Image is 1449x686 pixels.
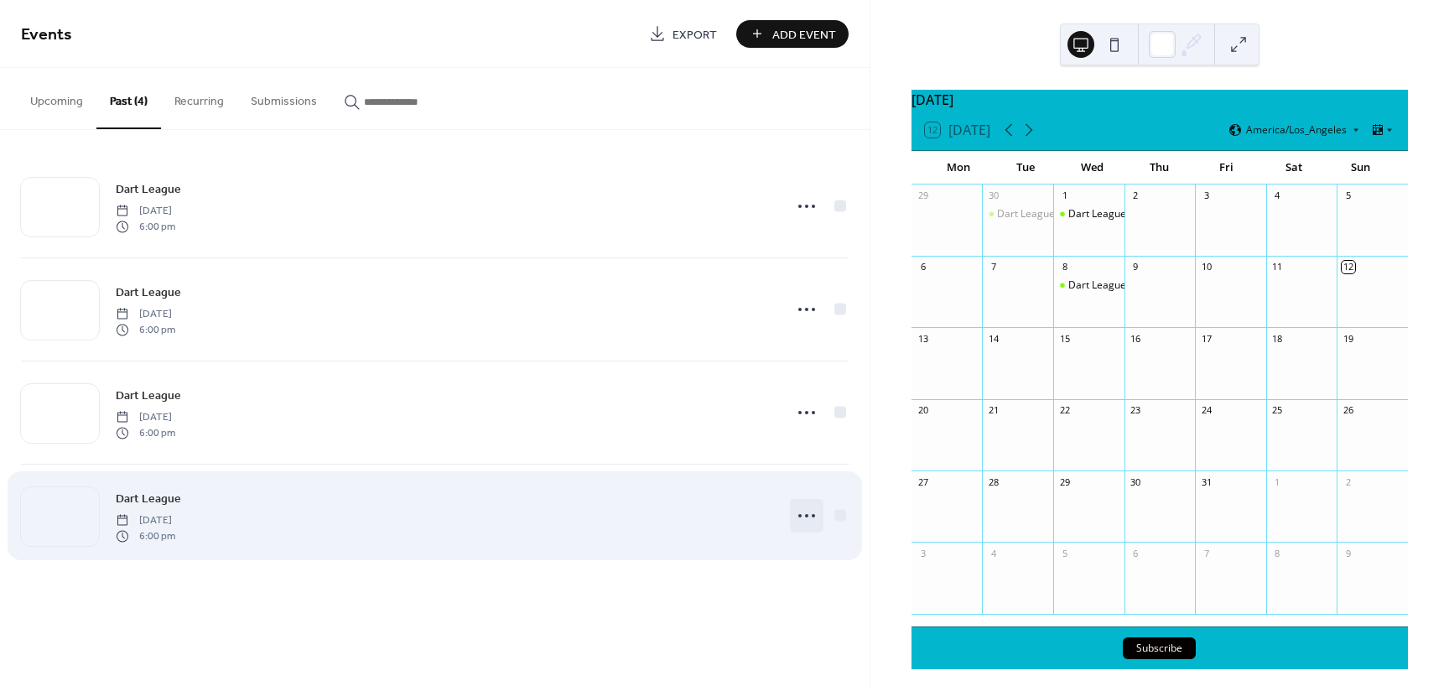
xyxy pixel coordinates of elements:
span: 6:00 pm [116,425,175,440]
a: Dart League [116,489,181,508]
div: Dart League [1068,278,1126,293]
div: Fri [1193,151,1260,184]
div: 23 [1130,404,1142,417]
div: 30 [1130,476,1142,488]
div: 10 [1200,261,1213,273]
span: Dart League [116,284,181,302]
span: Dart League [116,387,181,405]
div: 8 [1271,547,1284,559]
button: Add Event [736,20,849,48]
div: 1 [1271,476,1284,488]
div: 19 [1342,332,1354,345]
span: [DATE] [116,410,175,425]
button: Recurring [161,68,237,127]
div: 13 [917,332,929,345]
a: Dart League [116,179,181,199]
div: 6 [917,261,929,273]
div: 9 [1130,261,1142,273]
div: 6 [1130,547,1142,559]
div: 24 [1200,404,1213,417]
div: Dart League [1053,278,1124,293]
div: 28 [987,476,1000,488]
div: 18 [1271,332,1284,345]
div: Dart League [997,207,1055,221]
div: 7 [1200,547,1213,559]
div: Tue [992,151,1059,184]
div: 16 [1130,332,1142,345]
div: [DATE] [911,90,1408,110]
span: 6:00 pm [116,528,175,543]
a: Export [636,20,730,48]
div: Mon [925,151,992,184]
span: Add Event [772,26,836,44]
span: [DATE] [116,513,175,528]
div: 9 [1342,547,1354,559]
div: 2 [1342,476,1354,488]
a: Dart League [116,283,181,302]
div: Wed [1059,151,1126,184]
div: 5 [1058,547,1071,559]
div: 8 [1058,261,1071,273]
span: America/Los_Angeles [1246,125,1347,135]
div: 20 [917,404,929,417]
span: [DATE] [116,307,175,322]
div: 4 [1271,190,1284,202]
div: 1 [1058,190,1071,202]
div: 26 [1342,404,1354,417]
div: 7 [987,261,1000,273]
div: 4 [987,547,1000,559]
span: [DATE] [116,204,175,219]
div: Sat [1260,151,1327,184]
div: 15 [1058,332,1071,345]
div: 29 [1058,476,1071,488]
div: 29 [917,190,929,202]
div: 17 [1200,332,1213,345]
div: 12 [1342,261,1354,273]
div: 3 [917,547,929,559]
div: 22 [1058,404,1071,417]
span: Dart League [116,491,181,508]
div: 27 [917,476,929,488]
button: Upcoming [17,68,96,127]
span: Export [673,26,717,44]
div: 5 [1342,190,1354,202]
div: Sun [1327,151,1394,184]
div: Dart League [1053,207,1124,221]
div: Dart League [982,207,1053,221]
span: Dart League [116,181,181,199]
div: 11 [1271,261,1284,273]
div: 3 [1200,190,1213,202]
button: Past (4) [96,68,161,129]
div: 25 [1271,404,1284,417]
div: 31 [1200,476,1213,488]
div: Thu [1126,151,1193,184]
span: 6:00 pm [116,322,175,337]
span: Events [21,18,72,51]
div: 14 [987,332,1000,345]
div: 30 [987,190,1000,202]
div: 21 [987,404,1000,417]
div: Dart League [1068,207,1126,221]
button: Submissions [237,68,330,127]
div: 2 [1130,190,1142,202]
span: 6:00 pm [116,219,175,234]
a: Dart League [116,386,181,405]
button: Subscribe [1123,637,1196,659]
